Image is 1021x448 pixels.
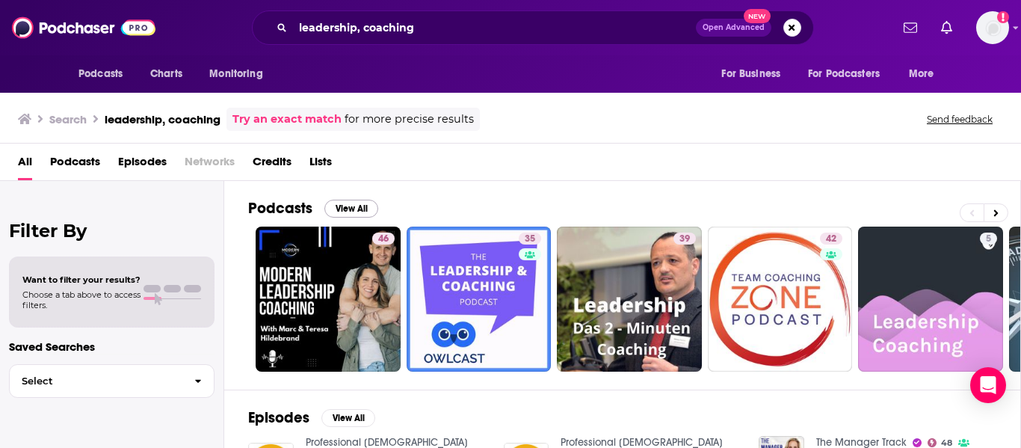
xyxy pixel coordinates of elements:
[711,60,799,88] button: open menu
[986,232,991,247] span: 5
[679,232,690,247] span: 39
[935,15,958,40] a: Show notifications dropdown
[941,440,952,447] span: 48
[525,232,535,247] span: 35
[980,233,997,245] a: 5
[997,11,1009,23] svg: Add a profile image
[50,150,100,180] a: Podcasts
[49,112,87,126] h3: Search
[22,289,141,310] span: Choose a tab above to access filters.
[898,15,923,40] a: Show notifications dropdown
[248,199,312,218] h2: Podcasts
[970,367,1006,403] div: Open Intercom Messenger
[321,409,375,427] button: View All
[68,60,142,88] button: open menu
[185,150,235,180] span: Networks
[808,64,880,85] span: For Podcasters
[252,10,814,45] div: Search podcasts, credits, & more...
[248,408,309,427] h2: Episodes
[232,111,342,128] a: Try an exact match
[9,364,215,398] button: Select
[248,199,378,218] a: PodcastsView All
[407,227,552,372] a: 35
[820,233,842,245] a: 42
[858,227,1003,372] a: 5
[18,150,32,180] a: All
[898,60,953,88] button: open menu
[199,60,282,88] button: open menu
[708,227,853,372] a: 42
[345,111,474,128] span: for more precise results
[22,274,141,285] span: Want to filter your results?
[309,150,332,180] a: Lists
[324,200,378,218] button: View All
[922,113,997,126] button: Send feedback
[293,16,696,40] input: Search podcasts, credits, & more...
[703,24,765,31] span: Open Advanced
[253,150,292,180] a: Credits
[9,340,215,354] p: Saved Searches
[909,64,934,85] span: More
[256,227,401,372] a: 46
[976,11,1009,44] img: User Profile
[118,150,167,180] a: Episodes
[798,60,901,88] button: open menu
[721,64,780,85] span: For Business
[976,11,1009,44] button: Show profile menu
[378,232,389,247] span: 46
[826,232,836,247] span: 42
[10,376,182,386] span: Select
[673,233,696,245] a: 39
[9,220,215,242] h2: Filter By
[105,112,220,126] h3: leadership, coaching
[557,227,702,372] a: 39
[372,233,395,245] a: 46
[519,233,541,245] a: 35
[976,11,1009,44] span: Logged in as angelabellBL2024
[12,13,155,42] img: Podchaser - Follow, Share and Rate Podcasts
[141,60,191,88] a: Charts
[78,64,123,85] span: Podcasts
[744,9,771,23] span: New
[248,408,375,427] a: EpisodesView All
[696,19,771,37] button: Open AdvancedNew
[209,64,262,85] span: Monitoring
[928,438,952,447] a: 48
[150,64,182,85] span: Charts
